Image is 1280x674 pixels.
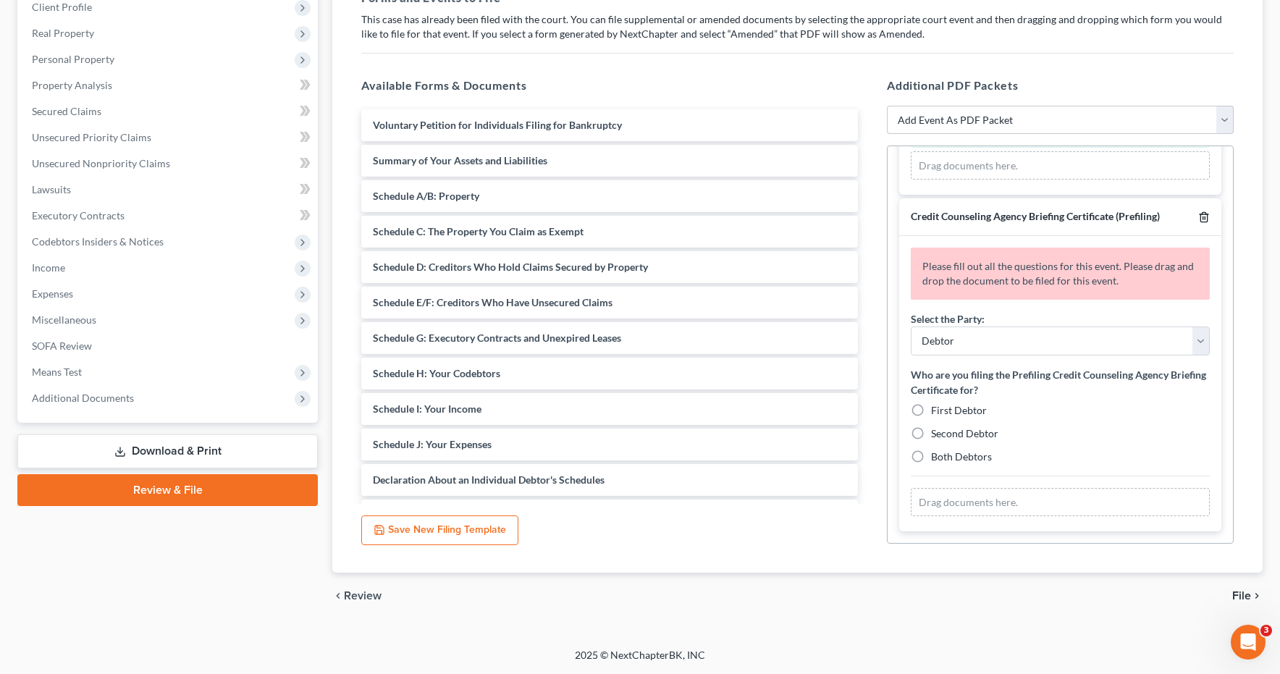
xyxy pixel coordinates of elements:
[361,77,858,94] h5: Available Forms & Documents
[32,235,164,248] span: Codebtors Insiders & Notices
[373,261,648,273] span: Schedule D: Creditors Who Hold Claims Secured by Property
[1260,625,1272,636] span: 3
[373,225,584,237] span: Schedule C: The Property You Claim as Exempt
[32,157,170,169] span: Unsecured Nonpriority Claims
[922,260,1121,272] span: Please fill out all the questions for this event.
[361,12,1234,41] p: This case has already been filed with the court. You can file supplemental or amended documents b...
[20,72,318,98] a: Property Analysis
[1231,625,1266,660] iframe: Intercom live chat
[887,77,1234,94] h5: Additional PDF Packets
[931,404,987,416] span: First Debtor
[20,151,318,177] a: Unsecured Nonpriority Claims
[911,311,985,327] label: Select the Party:
[32,392,134,404] span: Additional Documents
[20,125,318,151] a: Unsecured Priority Claims
[32,105,101,117] span: Secured Claims
[332,590,344,602] i: chevron_left
[32,53,114,65] span: Personal Property
[32,366,82,378] span: Means Test
[227,648,1053,674] div: 2025 © NextChapterBK, INC
[1251,590,1263,602] i: chevron_right
[911,210,1160,222] span: Credit Counseling Agency Briefing Certificate (Prefiling)
[32,313,96,326] span: Miscellaneous
[344,590,382,602] span: Review
[373,154,547,167] span: Summary of Your Assets and Liabilities
[373,473,605,486] span: Declaration About an Individual Debtor's Schedules
[20,177,318,203] a: Lawsuits
[32,340,92,352] span: SOFA Review
[17,434,318,468] a: Download & Print
[32,131,151,143] span: Unsecured Priority Claims
[32,261,65,274] span: Income
[373,190,479,202] span: Schedule A/B: Property
[332,590,396,602] button: chevron_left Review
[911,151,1210,180] div: Drag documents here.
[931,427,998,439] span: Second Debtor
[32,209,125,222] span: Executory Contracts
[1232,590,1251,602] span: File
[32,79,112,91] span: Property Analysis
[32,27,94,39] span: Real Property
[20,203,318,229] a: Executory Contracts
[361,515,518,546] button: Save New Filing Template
[32,183,71,195] span: Lawsuits
[373,403,481,415] span: Schedule I: Your Income
[373,296,612,308] span: Schedule E/F: Creditors Who Have Unsecured Claims
[931,450,992,463] span: Both Debtors
[20,98,318,125] a: Secured Claims
[373,119,622,131] span: Voluntary Petition for Individuals Filing for Bankruptcy
[373,367,500,379] span: Schedule H: Your Codebtors
[32,1,92,13] span: Client Profile
[20,333,318,359] a: SOFA Review
[373,438,492,450] span: Schedule J: Your Expenses
[373,332,621,344] span: Schedule G: Executory Contracts and Unexpired Leases
[911,488,1210,517] div: Drag documents here.
[32,287,73,300] span: Expenses
[17,474,318,506] a: Review & File
[911,367,1210,397] label: Who are you filing the Prefiling Credit Counseling Agency Briefing Certificate for?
